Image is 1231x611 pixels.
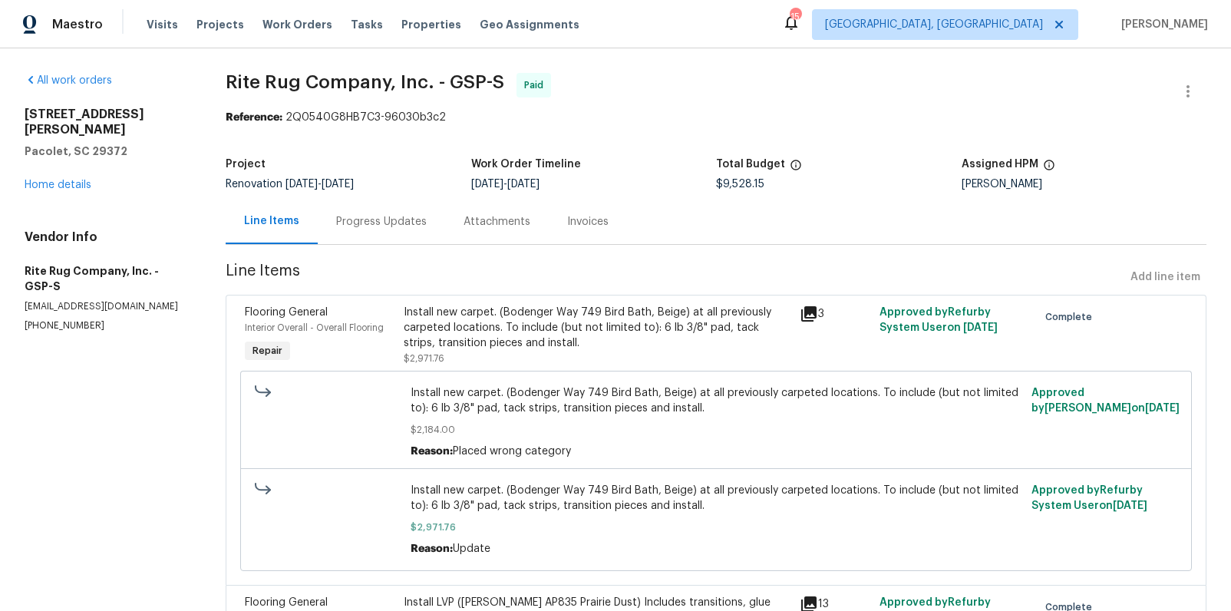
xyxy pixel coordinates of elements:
span: [DATE] [322,179,354,190]
span: Interior Overall - Overall Flooring [245,323,384,332]
div: 15 [790,9,800,25]
h5: Pacolet, SC 29372 [25,144,189,159]
div: Attachments [464,214,530,230]
h4: Vendor Info [25,230,189,245]
span: $2,184.00 [411,422,1022,438]
span: Renovation [226,179,354,190]
div: Progress Updates [336,214,427,230]
h5: Rite Rug Company, Inc. - GSP-S [25,263,189,294]
span: Tasks [351,19,383,30]
span: Approved by Refurby System User on [880,307,998,333]
span: Geo Assignments [480,17,579,32]
span: Flooring General [245,307,328,318]
div: Install new carpet. (Bodenger Way 749 Bird Bath, Beige) at all previously carpeted locations. To ... [404,305,791,351]
span: - [285,179,354,190]
div: Invoices [567,214,609,230]
span: Approved by Refurby System User on [1031,485,1147,511]
span: [DATE] [285,179,318,190]
span: Reason: [411,543,453,554]
h5: Project [226,159,266,170]
span: Complete [1045,309,1098,325]
p: [PHONE_NUMBER] [25,319,189,332]
span: $9,528.15 [716,179,764,190]
span: [DATE] [1145,403,1180,414]
span: Update [453,543,490,554]
span: [DATE] [1113,500,1147,511]
span: Projects [196,17,244,32]
div: Line Items [244,213,299,229]
span: Maestro [52,17,103,32]
span: [DATE] [471,179,503,190]
span: [GEOGRAPHIC_DATA], [GEOGRAPHIC_DATA] [825,17,1043,32]
span: The hpm assigned to this work order. [1043,159,1055,179]
p: [EMAIL_ADDRESS][DOMAIN_NAME] [25,300,189,313]
b: Reference: [226,112,282,123]
span: Install new carpet. (Bodenger Way 749 Bird Bath, Beige) at all previously carpeted locations. To ... [411,385,1022,416]
span: Repair [246,343,289,358]
span: - [471,179,540,190]
span: Line Items [226,263,1124,292]
span: [DATE] [963,322,998,333]
span: [PERSON_NAME] [1115,17,1208,32]
div: [PERSON_NAME] [962,179,1206,190]
span: Reason: [411,446,453,457]
a: All work orders [25,75,112,86]
a: Home details [25,180,91,190]
h5: Total Budget [716,159,785,170]
h5: Assigned HPM [962,159,1038,170]
span: Work Orders [262,17,332,32]
span: Paid [524,78,549,93]
span: [DATE] [507,179,540,190]
span: Rite Rug Company, Inc. - GSP-S [226,73,504,91]
span: Visits [147,17,178,32]
span: Install new carpet. (Bodenger Way 749 Bird Bath, Beige) at all previously carpeted locations. To ... [411,483,1022,514]
span: Approved by [PERSON_NAME] on [1031,388,1180,414]
span: $2,971.76 [404,354,444,363]
span: Flooring General [245,597,328,608]
span: Placed wrong category [453,446,571,457]
span: Properties [401,17,461,32]
span: $2,971.76 [411,520,1022,535]
span: The total cost of line items that have been proposed by Opendoor. This sum includes line items th... [790,159,802,179]
div: 3 [800,305,870,323]
h5: Work Order Timeline [471,159,581,170]
h2: [STREET_ADDRESS][PERSON_NAME] [25,107,189,137]
div: 2Q0540G8HB7C3-96030b3c2 [226,110,1206,125]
